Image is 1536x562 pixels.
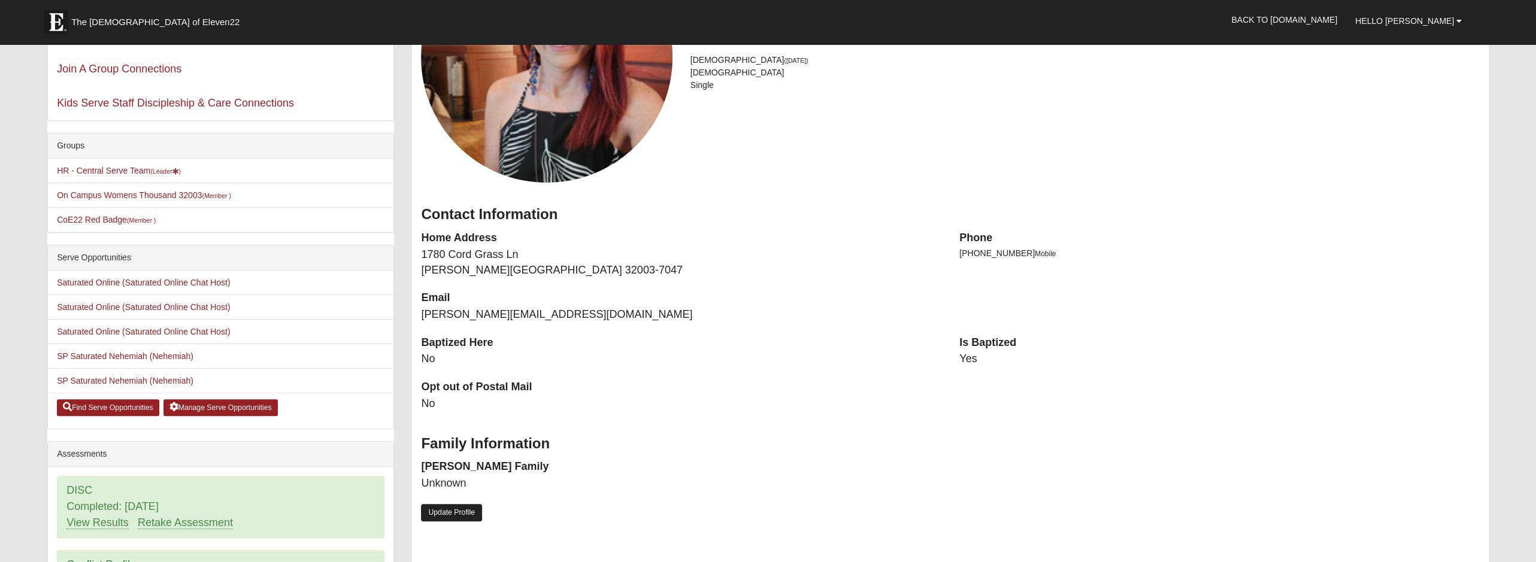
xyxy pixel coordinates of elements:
[163,399,278,416] a: Manage Serve Opportunities
[57,166,181,175] a: HR - Central Serve Team(Leader)
[127,217,156,224] small: (Member )
[38,4,278,34] a: The [DEMOGRAPHIC_DATA] of Eleven22
[66,517,129,529] a: View Results
[150,168,181,175] small: (Leader )
[57,190,231,200] a: On Campus Womens Thousand 32003(Member )
[421,290,941,306] dt: Email
[959,247,1480,260] li: [PHONE_NUMBER]
[690,79,1480,92] li: Single
[71,16,240,28] span: The [DEMOGRAPHIC_DATA] of Eleven22
[57,302,231,312] a: Saturated Online (Saturated Online Chat Host)
[959,230,1480,246] dt: Phone
[959,335,1480,351] dt: Is Baptized
[57,399,159,416] a: Find Serve Opportunities
[1222,5,1346,35] a: Back to [DOMAIN_NAME]
[57,327,231,336] a: Saturated Online (Saturated Online Chat Host)
[57,351,193,361] a: SP Saturated Nehemiah (Nehemiah)
[48,442,393,467] div: Assessments
[57,97,294,109] a: Kids Serve Staff Discipleship & Care Connections
[57,215,156,224] a: CoE22 Red Badge(Member )
[57,376,193,385] a: SP Saturated Nehemiah (Nehemiah)
[959,351,1480,367] dd: Yes
[421,230,941,246] dt: Home Address
[690,66,1480,79] li: [DEMOGRAPHIC_DATA]
[48,133,393,159] div: Groups
[1346,6,1471,36] a: Hello [PERSON_NAME]
[690,54,1480,66] li: [DEMOGRAPHIC_DATA]
[421,379,941,395] dt: Opt out of Postal Mail
[421,351,941,367] dd: No
[57,278,231,287] a: Saturated Online (Saturated Online Chat Host)
[421,459,941,475] dt: [PERSON_NAME] Family
[784,57,808,64] small: ([DATE])
[421,396,941,412] dd: No
[421,504,482,521] a: Update Profile
[48,245,393,271] div: Serve Opportunities
[44,10,68,34] img: Eleven22 logo
[1355,16,1454,26] span: Hello [PERSON_NAME]
[421,307,941,323] dd: [PERSON_NAME][EMAIL_ADDRESS][DOMAIN_NAME]
[421,476,941,491] dd: Unknown
[421,435,1480,452] h3: Family Information
[57,476,384,537] div: DISC Completed: [DATE]
[57,63,181,75] a: Join A Group Connections
[421,206,1480,223] h3: Contact Information
[202,192,231,199] small: (Member )
[1035,250,1056,258] span: Mobile
[421,247,941,278] dd: 1780 Cord Grass Ln [PERSON_NAME][GEOGRAPHIC_DATA] 32003-7047
[138,517,233,529] a: Retake Assessment
[421,335,941,351] dt: Baptized Here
